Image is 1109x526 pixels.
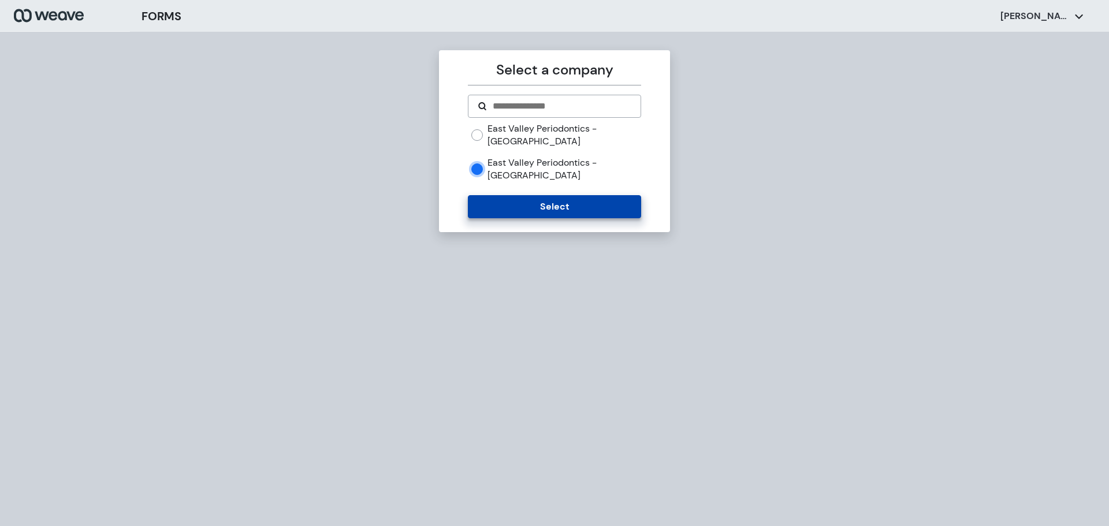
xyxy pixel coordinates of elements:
[468,59,641,80] p: Select a company
[492,99,631,113] input: Search
[487,122,641,147] label: East Valley Periodontics - [GEOGRAPHIC_DATA]
[487,156,641,181] label: East Valley Periodontics - [GEOGRAPHIC_DATA]
[468,195,641,218] button: Select
[1000,10,1070,23] p: [PERSON_NAME]
[142,8,181,25] h3: FORMS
